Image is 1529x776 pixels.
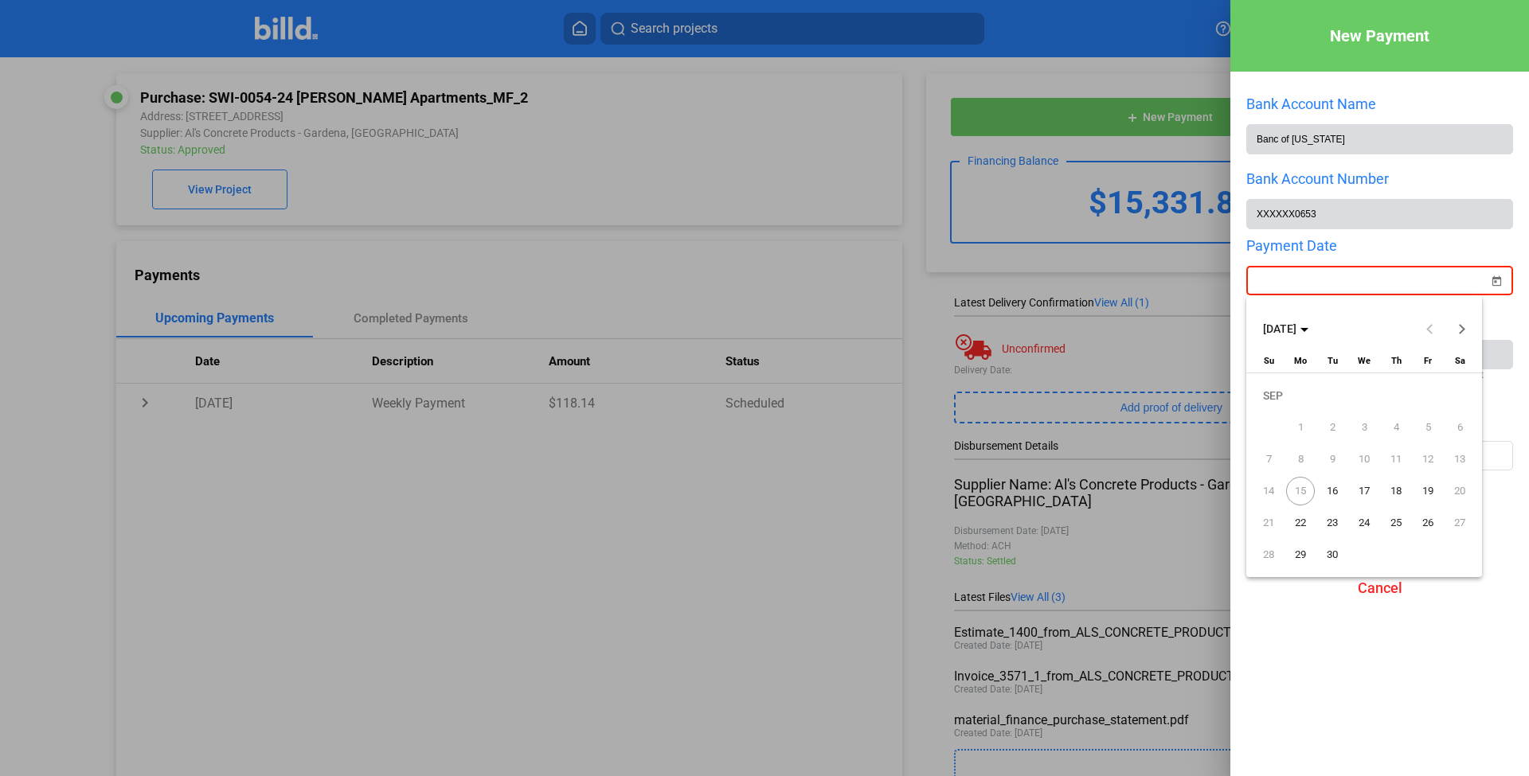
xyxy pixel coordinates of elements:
span: 7 [1254,445,1283,474]
span: 21 [1254,509,1283,537]
button: September 18, 2025 [1380,475,1412,507]
button: September 15, 2025 [1285,475,1316,507]
button: September 30, 2025 [1316,539,1348,571]
button: September 29, 2025 [1285,539,1316,571]
button: September 2, 2025 [1316,411,1348,443]
button: September 27, 2025 [1444,507,1476,539]
span: 30 [1318,540,1347,569]
span: 2 [1318,413,1347,442]
span: 16 [1318,477,1347,505]
button: September 10, 2025 [1348,443,1380,475]
span: 28 [1254,540,1283,569]
span: 10 [1350,445,1378,474]
button: September 7, 2025 [1253,443,1285,475]
span: 20 [1445,477,1474,505]
button: September 11, 2025 [1380,443,1412,475]
span: Fr [1424,356,1432,366]
button: September 25, 2025 [1380,507,1412,539]
button: September 13, 2025 [1444,443,1476,475]
span: 27 [1445,509,1474,537]
span: 1 [1286,413,1315,442]
button: September 20, 2025 [1444,475,1476,507]
button: September 5, 2025 [1412,411,1444,443]
span: 25 [1382,509,1410,537]
span: 6 [1445,413,1474,442]
button: Choose month and year [1257,314,1315,343]
span: 14 [1254,477,1283,505]
span: 8 [1286,445,1315,474]
span: 19 [1414,477,1442,505]
span: Th [1391,356,1402,366]
span: Su [1264,356,1274,366]
span: [DATE] [1263,322,1296,335]
span: Sa [1455,356,1465,366]
button: September 17, 2025 [1348,475,1380,507]
span: 3 [1350,413,1378,442]
span: 26 [1414,509,1442,537]
button: September 6, 2025 [1444,411,1476,443]
button: September 16, 2025 [1316,475,1348,507]
span: 4 [1382,413,1410,442]
button: September 26, 2025 [1412,507,1444,539]
button: September 8, 2025 [1285,443,1316,475]
span: 9 [1318,445,1347,474]
span: 29 [1286,540,1315,569]
button: September 23, 2025 [1316,507,1348,539]
button: September 24, 2025 [1348,507,1380,539]
span: 15 [1286,477,1315,505]
button: September 14, 2025 [1253,475,1285,507]
span: 24 [1350,509,1378,537]
span: 11 [1382,445,1410,474]
button: September 21, 2025 [1253,507,1285,539]
button: September 22, 2025 [1285,507,1316,539]
span: Tu [1328,356,1338,366]
button: September 19, 2025 [1412,475,1444,507]
span: 5 [1414,413,1442,442]
span: 23 [1318,509,1347,537]
button: September 12, 2025 [1412,443,1444,475]
span: 13 [1445,445,1474,474]
span: Mo [1294,356,1307,366]
button: September 28, 2025 [1253,539,1285,571]
button: Next month [1446,313,1478,345]
button: September 4, 2025 [1380,411,1412,443]
span: 12 [1414,445,1442,474]
button: September 9, 2025 [1316,443,1348,475]
span: 22 [1286,509,1315,537]
span: We [1358,356,1371,366]
span: 17 [1350,477,1378,505]
button: September 3, 2025 [1348,411,1380,443]
td: SEP [1253,380,1476,411]
button: September 1, 2025 [1285,411,1316,443]
span: 18 [1382,477,1410,505]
